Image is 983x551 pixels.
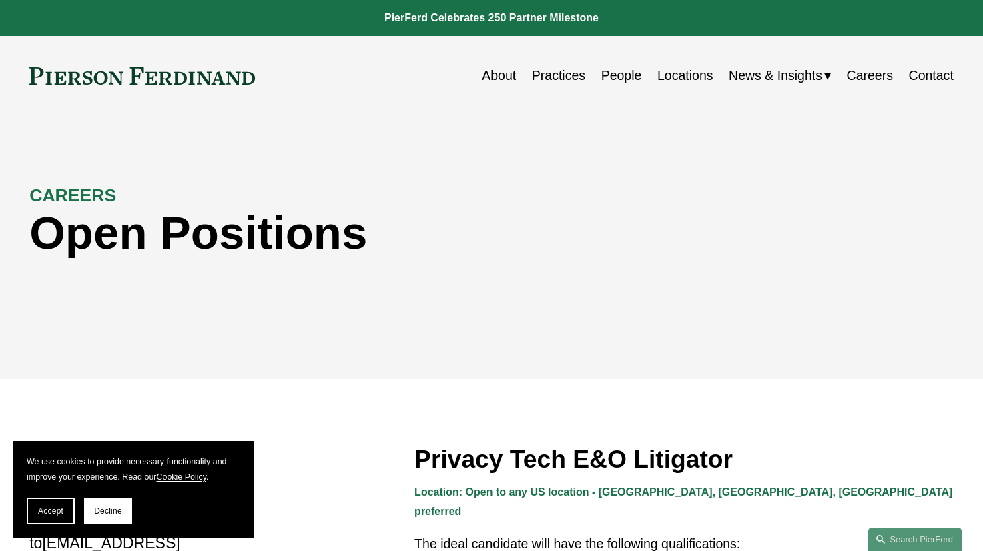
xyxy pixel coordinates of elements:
a: Careers [847,63,893,89]
a: Practices [532,63,585,89]
h1: Open Positions [29,207,722,260]
strong: CAREERS [29,185,116,205]
a: Cookie Policy [157,472,207,482]
h3: Privacy Tech E&O Litigator [414,444,954,474]
a: About [482,63,516,89]
p: We use cookies to provide necessary functionality and improve your experience. Read our . [27,454,240,484]
a: Locations [657,63,713,89]
button: Accept [27,498,75,524]
span: Accept [38,506,63,516]
a: folder dropdown [729,63,831,89]
strong: Location: Open to any US location - [GEOGRAPHIC_DATA], [GEOGRAPHIC_DATA], [GEOGRAPHIC_DATA] prefe... [414,486,956,517]
span: News & Insights [729,64,822,87]
a: Search this site [868,528,962,551]
button: Decline [84,498,132,524]
a: Contact [909,63,954,89]
span: Decline [94,506,122,516]
a: People [601,63,642,89]
section: Cookie banner [13,441,254,538]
